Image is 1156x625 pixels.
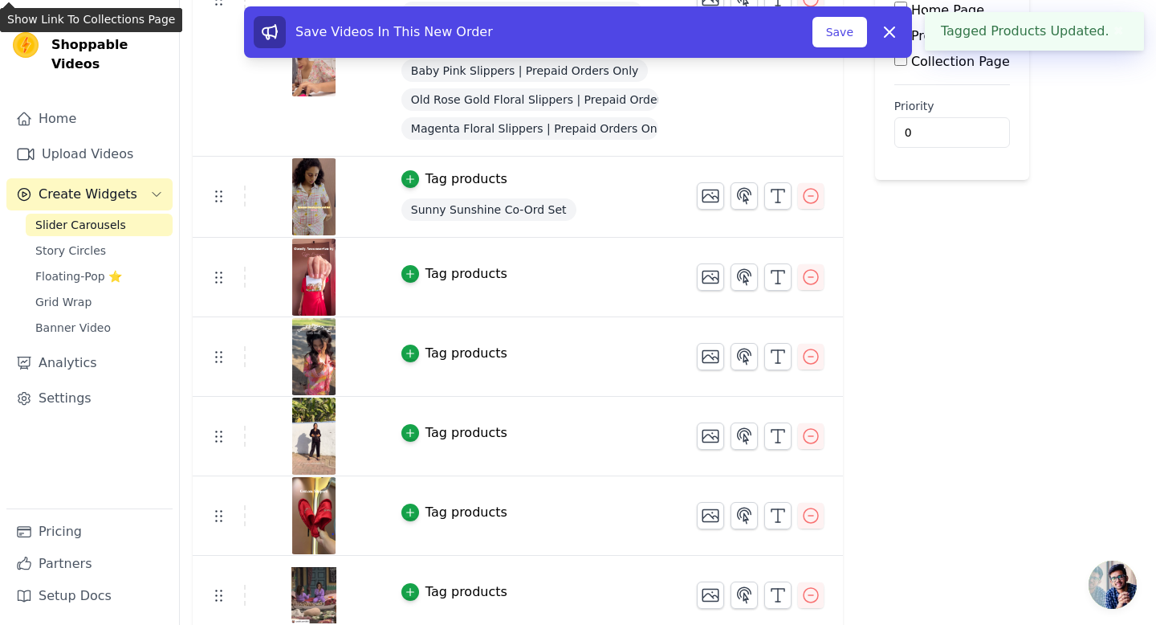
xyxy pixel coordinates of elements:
div: Open chat [1089,561,1137,609]
img: reel-preview-comfynightsbytn.myshopify.com-3698731155238107581_5939647909.jpeg [291,398,336,475]
button: Change Thumbnail [697,343,724,370]
a: Upload Videos [6,138,173,170]
img: reel-preview-comfynightsbytn.myshopify.com-3714660720081262326_5939647909.jpeg [291,477,336,554]
button: Create Widgets [6,178,173,210]
button: Tag products [401,582,507,602]
button: Tag products [401,344,507,363]
label: Home Page [911,2,984,18]
div: Tag products [425,264,507,284]
span: Grid Wrap [35,294,92,310]
a: Pricing [6,516,173,548]
button: Change Thumbnail [697,423,724,450]
a: Home [6,103,173,135]
img: reel-preview-comfynightsbytn.myshopify.com-3642352299208218837_5939647909.jpeg [291,318,336,395]
button: Change Thumbnail [697,502,724,529]
a: Floating-Pop ⭐ [26,265,173,288]
span: Elephant Slippers | Prepaid Orders Only [401,2,643,24]
span: Slider Carousels [35,217,126,233]
a: Partners [6,548,173,580]
a: Setup Docs [6,580,173,612]
span: Story Circles [35,243,106,259]
a: Settings [6,382,173,415]
a: Grid Wrap [26,291,173,313]
button: Tag products [401,170,507,189]
button: Change Thumbnail [697,182,724,210]
span: Create Widgets [39,185,137,204]
div: Tag products [425,503,507,522]
a: Banner Video [26,317,173,339]
button: Tag products [401,503,507,522]
div: Tag products [425,344,507,363]
a: Slider Carousels [26,214,173,236]
span: Old Rose Gold Floral Slippers | Prepaid Orders Only [401,88,658,111]
span: Baby Pink Slippers | Prepaid Orders Only [401,59,649,82]
span: Banner Video [35,320,111,336]
a: Analytics [6,347,173,379]
div: Tag products [425,170,507,189]
span: Save Videos In This New Order [295,24,493,39]
img: reel-preview-comfynightsbytn.myshopify.com-3609833473975580756_5939647909.jpeg [291,158,336,235]
button: Tag products [401,423,507,443]
img: reel-preview-comfynightsbytn.myshopify.com-3613465566448851709_5939647909.jpeg [291,239,336,316]
button: Tag products [401,264,507,284]
button: Save [812,17,867,47]
button: Change Thumbnail [697,582,724,609]
button: Change Thumbnail [697,263,724,291]
div: Tag products [425,582,507,602]
span: Magenta Floral Slippers | Prepaid Orders Only [401,117,658,140]
span: Floating-Pop ⭐ [35,268,122,284]
a: Story Circles [26,239,173,262]
div: Tag products [425,423,507,443]
span: Sunny Sunshine Co-Ord Set [401,198,576,221]
label: Priority [894,98,1010,114]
